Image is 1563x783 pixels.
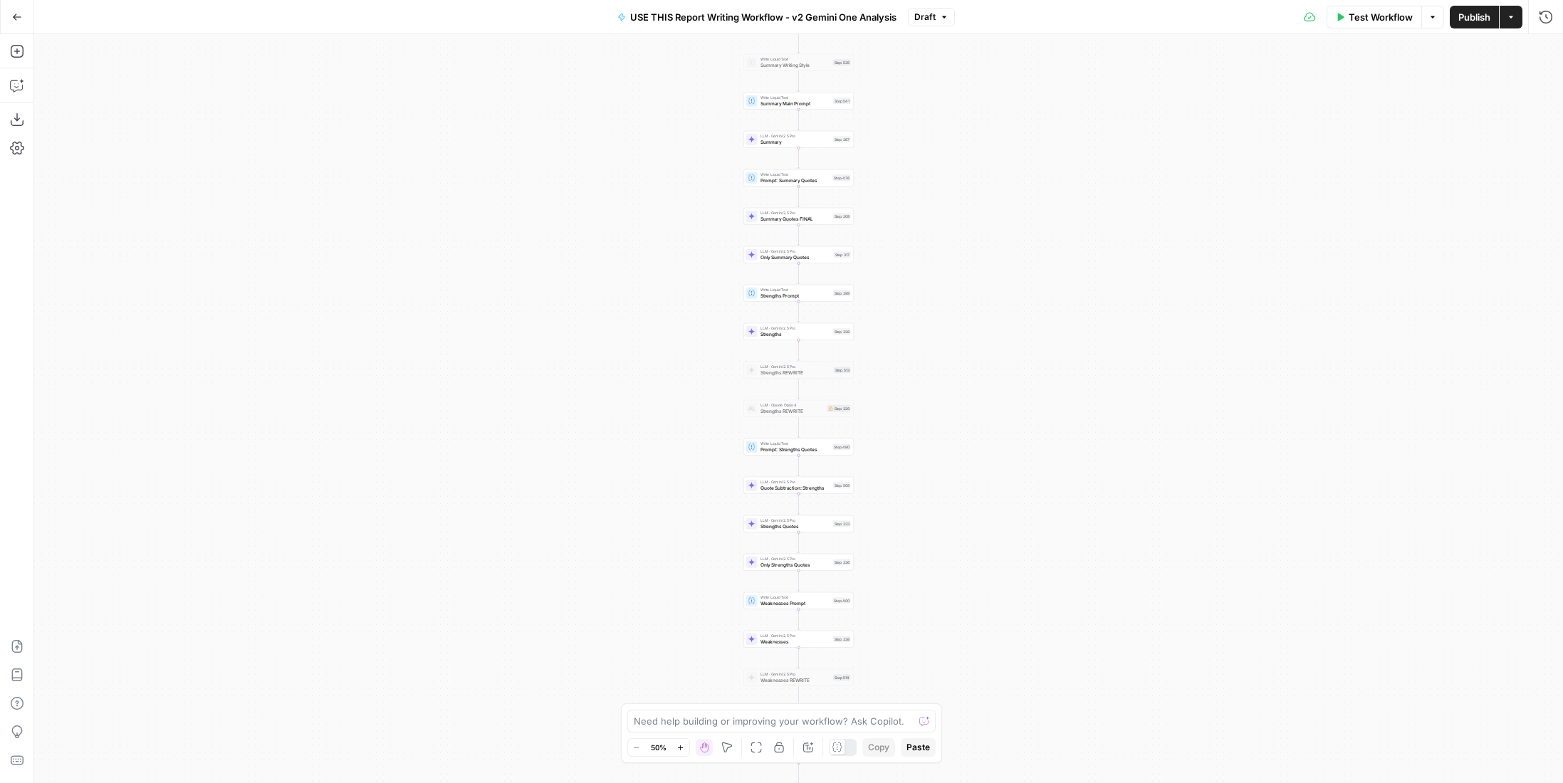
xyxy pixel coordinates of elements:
div: Step 400 [832,597,851,604]
span: Strengths Prompt [760,292,830,299]
span: LLM · Gemini 2.5 Pro [760,210,830,216]
button: Draft [908,8,955,26]
g: Edge from step_513 to step_329 [798,378,800,399]
g: Edge from step_541 to step_367 [798,109,800,130]
span: Write Liquid Text [760,56,830,62]
g: Edge from step_514 to step_339 [798,685,800,706]
div: Step 509 [833,482,851,488]
span: LLM · Claude Opus 4 [760,402,825,408]
div: LLM · Gemini 2.5 ProWeaknesses REWRITEStep 514 [743,669,854,686]
span: Summary Quotes FINAL [760,215,830,222]
div: LLM · Gemini 2.5 ProQuote Subtraction: StrengthsStep 509 [743,477,854,494]
div: Write Liquid TextStrengths PromptStep 399 [743,285,854,302]
div: Write Liquid TextPrompt: Strengths QuotesStep 480 [743,438,854,456]
span: LLM · Gemini 2.5 Pro [760,479,830,485]
g: Edge from step_317 to step_399 [798,263,800,283]
span: Weaknesses REWRITE [760,676,831,683]
button: Copy [862,738,895,757]
span: Draft [914,11,936,23]
span: LLM · Gemini 2.5 Pro [760,556,830,562]
div: Step 338 [833,636,851,642]
button: USE THIS Report Writing Workflow - v2 Gemini One Analysis [609,6,905,28]
span: Summary Main Prompt [760,100,831,107]
button: Test Workflow [1327,6,1421,28]
div: LLM · Gemini 2.5 ProStrengths QuotesStep 333 [743,515,854,532]
div: Write Liquid TextWeaknesses PromptStep 400 [743,592,854,609]
span: Only Summary Quotes [760,253,831,261]
div: Step 309 [833,213,851,219]
g: Edge from step_480 to step_509 [798,455,800,475]
span: Quote Subtraction: Strengths [760,484,830,491]
span: Publish [1458,10,1490,24]
span: Write Liquid Text [760,172,830,177]
g: Edge from step_399 to step_328 [798,301,800,322]
span: LLM · Gemini 2.5 Pro [760,633,830,639]
button: Publish [1450,6,1499,28]
g: Edge from step_336 to step_400 [798,570,800,591]
div: Step 541 [833,98,851,104]
span: Strengths REWRITE [760,369,831,376]
div: Step 535 [833,59,851,65]
div: Step 317 [834,251,851,258]
div: LLM · Gemini 2.5 ProOnly Strengths QuotesStep 336 [743,554,854,571]
span: Test Workflow [1349,10,1413,24]
span: Weaknesses [760,638,830,645]
g: Edge from step_309 to step_317 [798,224,800,245]
g: Edge from step_333 to step_336 [798,532,800,552]
g: Edge from step_535 to step_541 [798,70,800,91]
span: LLM · Gemini 2.5 Pro [760,248,831,254]
div: Write Liquid TextPrompt: Summary QuotesStep 476 [743,169,854,186]
span: Write Liquid Text [760,594,830,600]
div: LLM · Gemini 2.5 ProSummaryStep 367 [743,131,854,148]
div: Step 476 [832,174,851,181]
span: Only Strengths Quotes [760,561,830,568]
span: Strengths REWRITE [760,407,825,414]
div: LLM · Gemini 2.5 ProWeaknessesStep 338 [743,631,854,648]
div: Step 336 [833,559,851,565]
span: LLM · Gemini 2.5 Pro [760,517,830,523]
span: 50% [651,742,667,753]
g: Edge from step_509 to step_333 [798,493,800,514]
g: Edge from step_329 to step_480 [798,416,800,437]
div: LLM · Gemini 2.5 ProStrengthsStep 328 [743,323,854,340]
span: Summary [760,138,830,145]
div: Step 367 [833,136,851,142]
button: Paste [901,738,936,757]
span: Prompt: Strengths Quotes [760,446,830,453]
g: Edge from step_481 to step_510 [798,762,800,783]
span: Write Liquid Text [760,95,831,100]
g: Edge from step_476 to step_309 [798,186,800,206]
g: Edge from step_367 to step_476 [798,147,800,168]
g: Edge from step_400 to step_338 [798,609,800,629]
g: Edge from step_396 to step_535 [798,32,800,53]
span: LLM · Gemini 2.5 Pro [760,133,830,139]
div: Step 333 [833,520,851,527]
div: Write Liquid TextSummary Main PromptStep 541 [743,93,854,110]
span: LLM · Gemini 2.5 Pro [760,325,830,331]
span: Write Liquid Text [760,287,830,293]
div: Step 480 [832,443,851,450]
div: LLM · Gemini 2.5 ProOnly Summary QuotesStep 317 [743,246,854,263]
div: LLM · Gemini 2.5 ProSummary Quotes FINALStep 309 [743,208,854,225]
span: LLM · Gemini 2.5 Pro [760,364,831,369]
div: Step 513 [834,367,851,373]
div: LLM · Claude Opus 4Strengths REWRITEStep 329 [743,400,854,417]
span: USE THIS Report Writing Workflow - v2 Gemini One Analysis [630,10,896,24]
span: Copy [868,741,889,754]
span: Paste [906,741,930,754]
div: LLM · Gemini 2.5 ProStrengths REWRITEStep 513 [743,362,854,379]
span: Prompt: Summary Quotes [760,177,830,184]
span: Strengths [760,330,830,337]
div: Step 328 [833,328,851,335]
g: Edge from step_328 to step_513 [798,340,800,360]
span: Summary Writing Style [760,61,830,68]
div: Step 514 [833,674,851,680]
span: Strengths Quotes [760,522,830,530]
g: Edge from step_338 to step_514 [798,647,800,668]
div: Step 399 [833,290,851,296]
span: Write Liquid Text [760,441,830,446]
div: Step 329 [827,405,851,412]
span: LLM · Gemini 2.5 Pro [760,671,831,677]
span: Weaknesses Prompt [760,599,830,606]
div: Write Liquid TextSummary Writing StyleStep 535 [743,54,854,71]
